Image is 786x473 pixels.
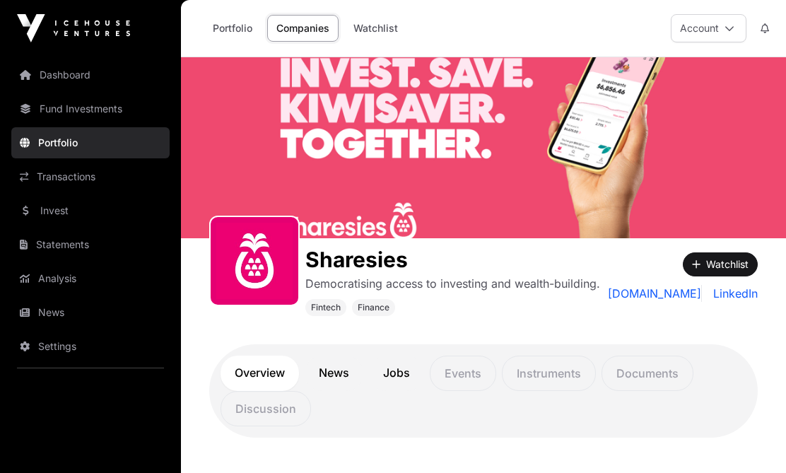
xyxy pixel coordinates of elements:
[683,252,758,276] button: Watchlist
[267,15,339,42] a: Companies
[11,161,170,192] a: Transactions
[671,14,746,42] button: Account
[715,405,786,473] iframe: Chat Widget
[11,297,170,328] a: News
[430,356,496,391] p: Events
[181,57,786,238] img: Sharesies
[358,302,389,313] span: Finance
[216,223,293,299] img: sharesies_logo.jpeg
[204,15,262,42] a: Portfolio
[305,356,363,391] a: News
[221,391,311,426] p: Discussion
[11,127,170,158] a: Portfolio
[11,93,170,124] a: Fund Investments
[305,275,600,292] p: Democratising access to investing and wealth-building.
[344,15,407,42] a: Watchlist
[11,195,170,226] a: Invest
[11,229,170,260] a: Statements
[221,356,746,426] nav: Tabs
[369,356,424,391] a: Jobs
[608,285,702,302] a: [DOMAIN_NAME]
[17,14,130,42] img: Icehouse Ventures Logo
[602,356,693,391] p: Documents
[708,285,758,302] a: LinkedIn
[221,356,299,391] a: Overview
[502,356,596,391] p: Instruments
[11,59,170,90] a: Dashboard
[11,263,170,294] a: Analysis
[11,331,170,362] a: Settings
[305,247,600,272] h1: Sharesies
[311,302,341,313] span: Fintech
